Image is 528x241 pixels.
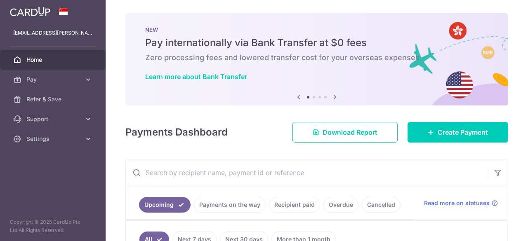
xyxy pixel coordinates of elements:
[26,115,81,123] span: Support
[424,199,498,207] a: Read more on statuses
[292,122,398,143] a: Download Report
[26,135,81,143] span: Settings
[145,53,488,63] h6: Zero processing fees and lowered transfer cost for your overseas expenses
[125,125,228,140] h4: Payments Dashboard
[145,36,488,49] h5: Pay internationally via Bank Transfer at $0 fees
[26,95,81,103] span: Refer & Save
[323,127,377,137] span: Download Report
[10,7,50,16] img: CardUp
[424,199,490,207] span: Read more on statuses
[145,26,488,33] p: NEW
[126,159,488,186] input: Search by recipient name, payment id or reference
[13,29,92,37] p: [EMAIL_ADDRESS][PERSON_NAME][DOMAIN_NAME]
[438,127,488,137] span: Create Payment
[408,122,508,143] a: Create Payment
[26,75,81,84] span: Pay
[323,197,358,213] a: Overdue
[475,216,520,237] iframe: Opens a widget where you can find more information
[145,73,247,81] a: Learn more about Bank Transfer
[139,197,191,213] a: Upcoming
[269,197,320,213] a: Recipient paid
[26,56,81,64] span: Home
[362,197,401,213] a: Cancelled
[194,197,266,213] a: Payments on the way
[125,13,508,105] img: Bank transfer banner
